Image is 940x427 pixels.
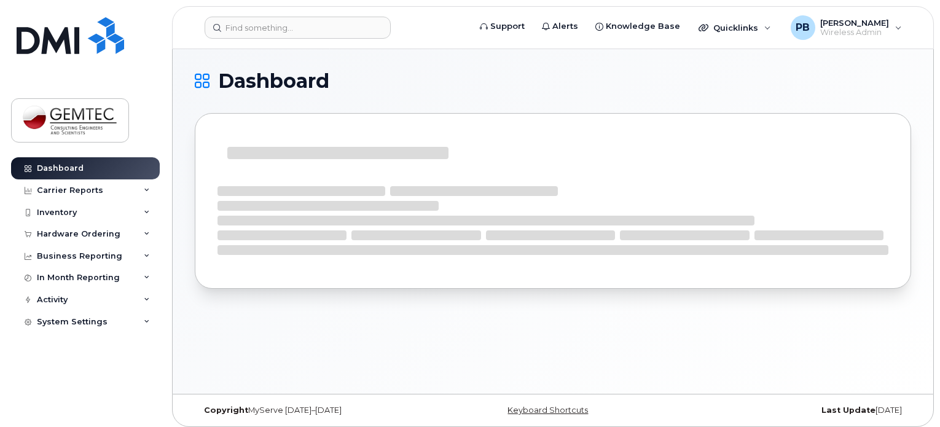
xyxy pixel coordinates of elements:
[218,72,329,90] span: Dashboard
[204,405,248,415] strong: Copyright
[672,405,911,415] div: [DATE]
[507,405,588,415] a: Keyboard Shortcuts
[195,405,434,415] div: MyServe [DATE]–[DATE]
[821,405,875,415] strong: Last Update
